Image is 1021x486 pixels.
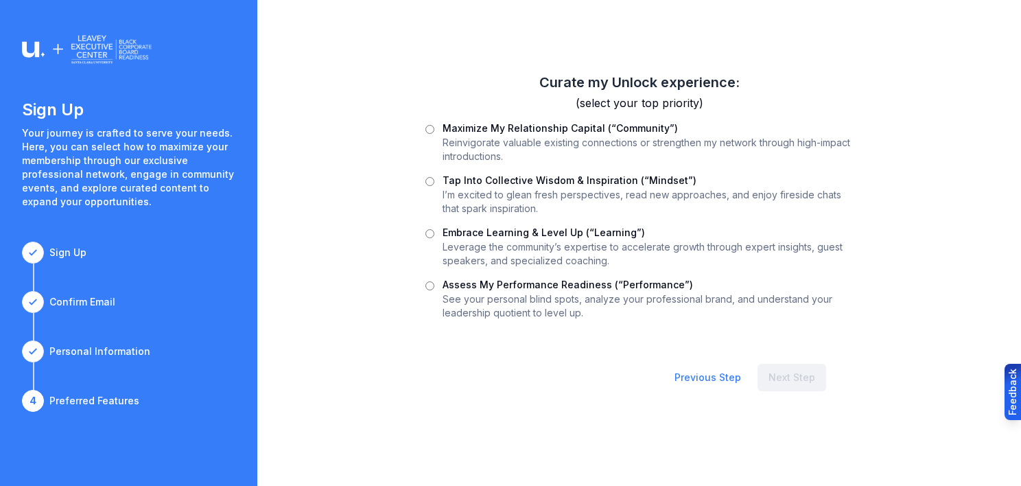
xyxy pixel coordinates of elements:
label: Assess My Performance Readiness (“Performance”) [443,279,693,290]
img: Logo [22,33,152,66]
div: Feedback [1006,369,1020,415]
button: Previous Step [664,364,752,391]
div: Personal Information [49,345,150,358]
p: Leverage the community’s expertise to accelerate growth through expert insights, guest speakers, ... [443,240,854,268]
h2: Curate my Unlock experience: [425,73,854,92]
div: Confirm Email [49,295,115,309]
p: I’m excited to glean fresh perspectives, read new approaches, and enjoy fireside chats that spark... [443,188,854,216]
label: Embrace Learning & Level Up (“Learning”) [443,227,645,238]
p: Your journey is crafted to serve your needs. Here, you can select how to maximize your membership... [22,126,235,209]
div: Preferred Features [49,394,139,408]
p: Reinvigorate valuable existing connections or strengthen my network through high-impact introduct... [443,136,854,163]
h3: (select your top priority) [425,95,854,111]
p: See your personal blind spots, analyze your professional brand, and understand your leadership qu... [443,292,854,320]
h1: Sign Up [22,99,235,121]
div: 4 [22,390,44,412]
label: Tap Into Collective Wisdom & Inspiration (“Mindset”) [443,174,696,186]
div: Sign Up [49,246,86,259]
button: Provide feedback [1005,364,1021,420]
label: Maximize My Relationship Capital (“Community”) [443,122,678,134]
